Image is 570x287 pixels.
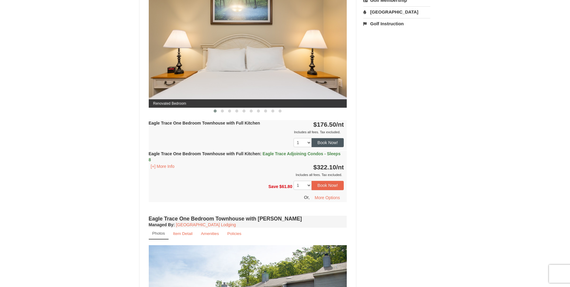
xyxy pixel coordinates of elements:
[149,228,169,239] a: Photos
[304,195,310,199] span: Or,
[149,129,344,135] div: Includes all fees. Tax excluded.
[268,184,278,189] span: Save
[313,121,344,128] strong: $176.50
[311,193,344,202] button: More Options
[201,231,219,236] small: Amenities
[336,164,344,171] span: /nt
[312,138,344,147] button: Book Now!
[149,222,175,227] strong: :
[336,121,344,128] span: /nt
[197,228,223,239] a: Amenities
[227,231,241,236] small: Policies
[176,222,236,227] a: [GEOGRAPHIC_DATA] Lodging
[363,18,430,29] a: Golf Instruction
[149,99,347,108] span: Renovated Bedroom
[149,151,341,162] strong: Eagle Trace One Bedroom Townhouse with Full Kitchen
[312,181,344,190] button: Book Now!
[149,222,173,227] span: Managed By
[260,151,261,156] span: :
[149,121,260,125] strong: Eagle Trace One Bedroom Townhouse with Full Kitchen
[173,231,193,236] small: Item Detail
[149,163,177,170] button: [+] More Info
[169,228,197,239] a: Item Detail
[152,231,165,236] small: Photos
[149,216,347,222] h4: Eagle Trace One Bedroom Townhouse with [PERSON_NAME]
[149,172,344,178] div: Includes all fees. Tax excluded.
[223,228,245,239] a: Policies
[313,164,336,171] span: $322.10
[279,184,292,189] span: $61.80
[363,6,430,17] a: [GEOGRAPHIC_DATA]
